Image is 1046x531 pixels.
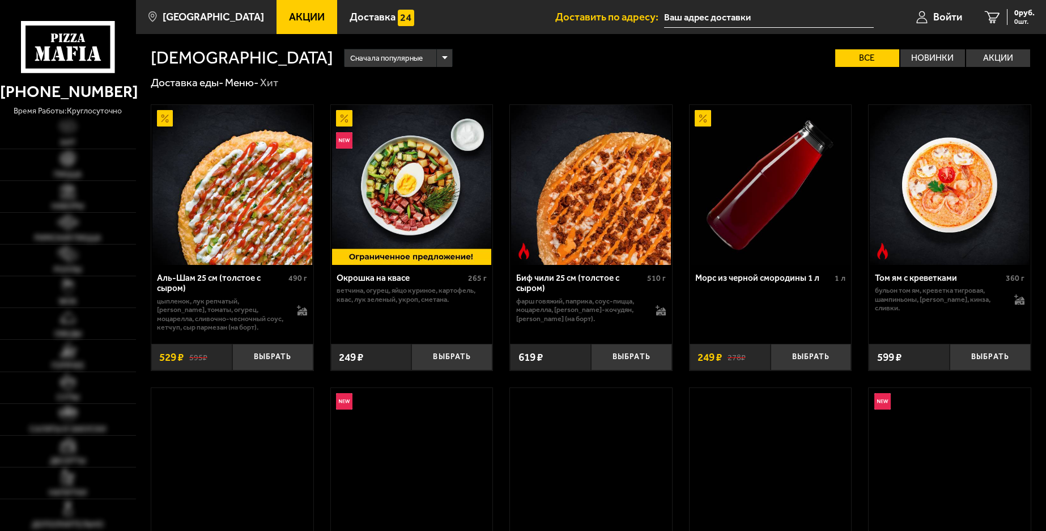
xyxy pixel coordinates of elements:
a: Доставка еды- [151,76,223,89]
div: Окрошка на квасе [337,273,465,283]
img: Острое блюдо [874,243,891,259]
span: 510 г [647,273,666,283]
span: Хит [60,139,76,147]
span: Доставка [350,12,396,22]
span: Доставить по адресу: [555,12,664,22]
span: 265 г [468,273,487,283]
span: WOK [59,298,76,306]
span: Войти [933,12,962,22]
span: Дополнительно [32,521,104,529]
span: 0 шт. [1014,18,1035,25]
button: Выбрать [591,344,672,370]
img: Биф чили 25 см (толстое с сыром) [511,105,671,265]
span: 360 г [1006,273,1024,283]
p: цыпленок, лук репчатый, [PERSON_NAME], томаты, огурец, моцарелла, сливочно-чесночный соус, кетчуп... [157,297,286,332]
a: АкционныйНовинкаОкрошка на квасе [331,105,493,265]
span: Пицца [54,171,82,179]
s: 278 ₽ [728,352,746,363]
span: Роллы [54,266,82,274]
p: фарш говяжий, паприка, соус-пицца, моцарелла, [PERSON_NAME]-кочудян, [PERSON_NAME] (на борт). [516,297,645,323]
span: Напитки [49,489,87,497]
img: Новинка [336,393,352,410]
a: Меню- [225,76,258,89]
p: бульон том ям, креветка тигровая, шампиньоны, [PERSON_NAME], кинза, сливки. [875,286,1004,312]
button: Выбрать [771,344,852,370]
a: АкционныйАль-Шам 25 см (толстое с сыром) [151,105,313,265]
span: 1 л [835,273,845,283]
img: Новинка [874,393,891,410]
button: Выбрать [950,344,1031,370]
span: 490 г [288,273,307,283]
div: Хит [260,75,278,90]
img: Аль-Шам 25 см (толстое с сыром) [152,105,312,265]
span: Салаты и закуски [29,425,106,433]
img: 15daf4d41897b9f0e9f617042186c801.svg [398,10,414,26]
input: Ваш адрес доставки [664,7,873,28]
img: Окрошка на квасе [332,105,492,265]
img: Новинка [336,132,352,149]
div: Морс из черной смородины 1 л [695,273,832,283]
a: АкционныйМорс из черной смородины 1 л [690,105,852,265]
p: ветчина, огурец, яйцо куриное, картофель, квас, лук зеленый, укроп, сметана. [337,286,487,304]
img: Том ям с креветками [870,105,1030,265]
span: Акции [289,12,325,22]
span: 529 ₽ [159,352,184,363]
h1: [DEMOGRAPHIC_DATA] [151,49,333,67]
s: 595 ₽ [189,352,207,363]
span: [GEOGRAPHIC_DATA] [163,12,264,22]
img: Акционный [695,110,711,127]
a: Острое блюдоБиф чили 25 см (толстое с сыром) [510,105,672,265]
label: Новинки [900,49,964,67]
img: Морс из черной смородины 1 л [691,105,851,265]
button: Выбрать [232,344,313,370]
div: Том ям с креветками [875,273,1004,283]
span: 249 ₽ [339,352,363,363]
span: Наборы [52,203,84,210]
div: Аль-Шам 25 см (толстое с сыром) [157,273,286,294]
button: Выбрать [411,344,492,370]
label: Акции [966,49,1030,67]
span: Сначала популярные [350,48,423,69]
span: Горячее [52,362,84,370]
span: Супы [57,394,79,402]
span: 249 ₽ [698,352,722,363]
span: Десерты [50,457,86,465]
span: Римская пицца [35,234,101,242]
span: Обеды [54,330,82,338]
img: Острое блюдо [516,243,532,259]
img: Акционный [157,110,173,127]
span: 0 руб. [1014,9,1035,17]
div: Биф чили 25 см (толстое с сыром) [516,273,645,294]
span: 619 ₽ [518,352,543,363]
img: Акционный [336,110,352,127]
span: 599 ₽ [877,352,902,363]
a: Острое блюдоТом ям с креветками [869,105,1031,265]
label: Все [835,49,899,67]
